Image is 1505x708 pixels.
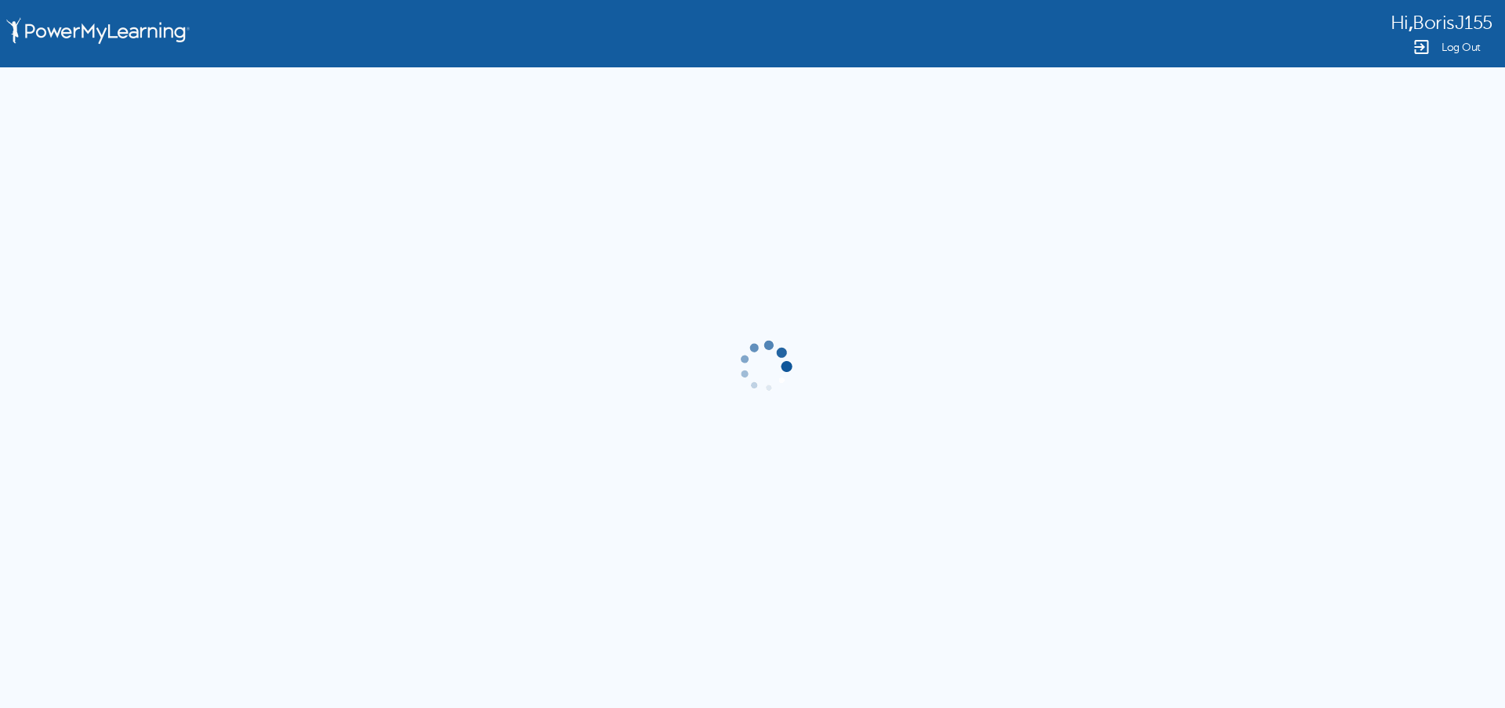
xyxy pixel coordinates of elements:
[736,338,794,396] img: gif-load2.gif
[1413,13,1492,34] span: BorisJ155
[1391,13,1409,34] span: Hi
[1412,38,1431,56] img: Logout Icon
[1442,42,1481,53] span: Log Out
[1391,11,1492,34] div: ,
